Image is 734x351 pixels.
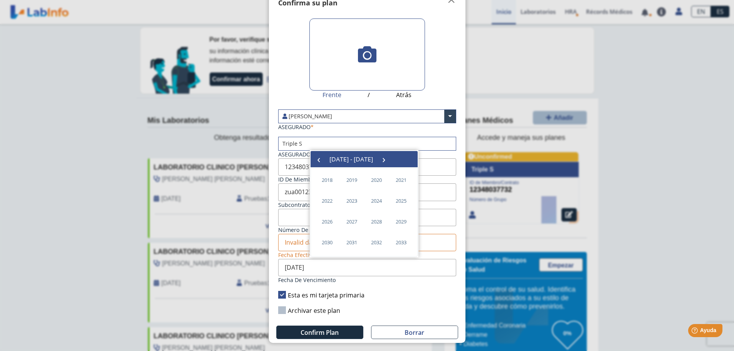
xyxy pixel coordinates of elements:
button: › [378,153,390,165]
label: Número de Grupo [278,226,326,233]
bs-datepicker-container: calendar [310,150,418,257]
label: Esta es mi tarjeta primaria [278,291,364,299]
button: ‹ [313,153,324,165]
span: 2027 [343,213,361,231]
label: Archivar este plan [278,306,340,315]
span: 2023 [343,192,361,210]
span: 2030 [318,234,336,252]
span: / [368,91,370,100]
span: 2021 [392,171,410,189]
iframe: Help widget launcher [665,321,726,343]
label: Aseguradora [278,151,321,158]
span: 2019 [343,171,361,189]
button: Borrar [371,326,458,339]
bs-datepicker-navigation-view: ​ ​ [313,153,390,162]
span: Confirm Plan [301,328,339,337]
span: 2020 [368,171,385,189]
span: 2018 [318,171,336,189]
span: Atrás [396,91,412,100]
span: 2028 [368,213,385,231]
span: 2032 [368,234,385,252]
label: ASEGURADO [278,123,314,131]
button: Confirm Plan [276,326,363,339]
span: 2031 [343,234,361,252]
label: Subcontrato [278,201,311,208]
label: Fecha efectiva [278,251,315,259]
span: Borrar [405,328,424,337]
label: ID de Miembro/Contrato [278,176,346,183]
span: [DATE] - [DATE] [329,155,373,163]
span: 2026 [318,213,336,231]
span: 2024 [368,192,385,210]
button: [DATE] - [DATE] [324,153,378,165]
span: 2029 [392,213,410,231]
span: 2025 [392,192,410,210]
span: 2033 [392,234,410,252]
span: 2022 [318,192,336,210]
span: Frente [322,91,341,100]
label: Fecha de vencimiento [278,276,336,284]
